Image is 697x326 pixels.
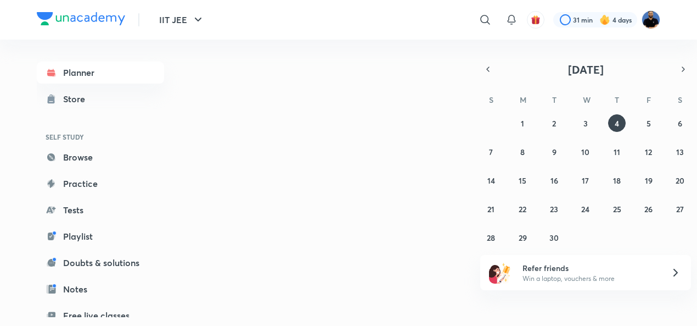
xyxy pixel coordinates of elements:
span: [DATE] [568,62,604,77]
img: Company Logo [37,12,125,25]
abbr: September 25, 2025 [613,204,621,214]
button: September 15, 2025 [514,172,531,189]
a: Tests [37,199,164,221]
button: September 23, 2025 [546,200,563,218]
abbr: September 30, 2025 [549,233,559,243]
abbr: September 17, 2025 [582,175,589,186]
a: Doubts & solutions [37,252,164,274]
abbr: September 14, 2025 [487,175,495,186]
abbr: September 6, 2025 [678,118,682,129]
p: Win a laptop, vouchers & more [522,274,657,284]
button: September 13, 2025 [671,143,689,161]
abbr: September 22, 2025 [519,204,526,214]
a: Store [37,88,164,110]
abbr: September 5, 2025 [647,118,651,129]
button: September 4, 2025 [608,114,626,132]
button: September 19, 2025 [640,172,657,189]
abbr: September 28, 2025 [487,233,495,243]
h6: SELF STUDY [37,128,164,146]
abbr: Friday [647,95,651,105]
button: September 1, 2025 [514,114,531,132]
abbr: September 2, 2025 [552,118,556,129]
button: September 3, 2025 [577,114,594,132]
abbr: September 26, 2025 [644,204,653,214]
button: September 8, 2025 [514,143,531,161]
div: Store [63,92,92,106]
button: September 25, 2025 [608,200,626,218]
button: September 18, 2025 [608,172,626,189]
img: streak [599,14,610,25]
button: September 24, 2025 [577,200,594,218]
button: September 12, 2025 [640,143,657,161]
button: September 16, 2025 [546,172,563,189]
button: IIT JEE [153,9,211,31]
button: September 17, 2025 [577,172,594,189]
button: September 6, 2025 [671,114,689,132]
button: September 30, 2025 [546,229,563,246]
button: September 5, 2025 [640,114,657,132]
a: Planner [37,62,164,84]
abbr: September 10, 2025 [581,147,589,157]
abbr: September 23, 2025 [550,204,558,214]
a: Notes [37,278,164,300]
abbr: September 24, 2025 [581,204,589,214]
h6: Refer friends [522,262,657,274]
button: September 2, 2025 [546,114,563,132]
img: referral [489,262,511,284]
button: avatar [527,11,544,29]
button: September 29, 2025 [514,229,531,246]
abbr: September 12, 2025 [645,147,652,157]
abbr: September 8, 2025 [520,147,525,157]
abbr: September 13, 2025 [676,147,684,157]
abbr: September 20, 2025 [676,175,684,186]
abbr: September 4, 2025 [615,118,619,129]
button: September 10, 2025 [577,143,594,161]
button: September 14, 2025 [482,172,500,189]
a: Playlist [37,225,164,247]
abbr: September 11, 2025 [614,147,620,157]
abbr: September 9, 2025 [552,147,557,157]
abbr: September 27, 2025 [676,204,684,214]
abbr: Saturday [678,95,682,105]
abbr: Thursday [615,95,619,105]
abbr: Sunday [489,95,493,105]
a: Company Logo [37,12,125,28]
button: September 27, 2025 [671,200,689,218]
abbr: Wednesday [583,95,591,105]
button: September 20, 2025 [671,172,689,189]
abbr: Monday [520,95,526,105]
button: September 26, 2025 [640,200,657,218]
button: September 7, 2025 [482,143,500,161]
abbr: September 19, 2025 [645,175,653,186]
abbr: September 3, 2025 [583,118,588,129]
abbr: September 29, 2025 [519,233,527,243]
button: September 11, 2025 [608,143,626,161]
a: Browse [37,146,164,168]
abbr: September 18, 2025 [613,175,621,186]
button: September 28, 2025 [482,229,500,246]
button: September 22, 2025 [514,200,531,218]
button: September 9, 2025 [546,143,563,161]
abbr: September 7, 2025 [489,147,493,157]
abbr: September 16, 2025 [550,175,558,186]
abbr: September 1, 2025 [521,118,524,129]
img: avatar [531,15,541,25]
abbr: September 21, 2025 [487,204,494,214]
abbr: September 15, 2025 [519,175,526,186]
button: September 21, 2025 [482,200,500,218]
img: Md Afroj [642,10,660,29]
a: Practice [37,173,164,195]
button: [DATE] [496,62,676,77]
abbr: Tuesday [552,95,557,105]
